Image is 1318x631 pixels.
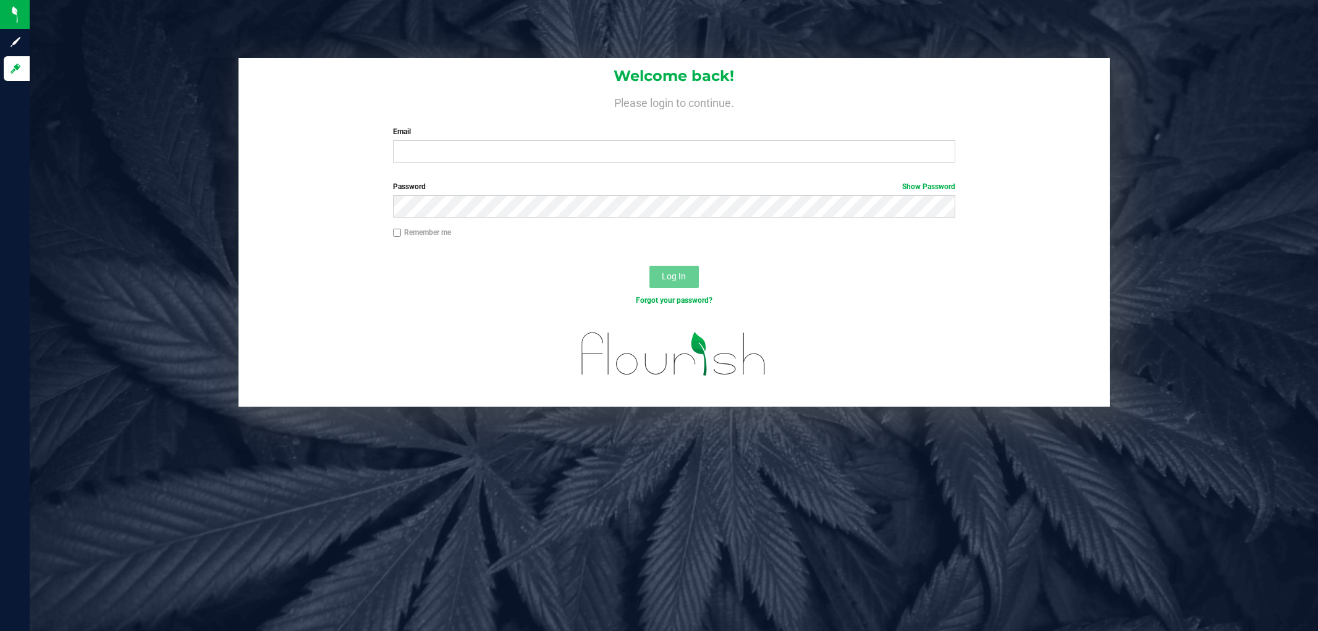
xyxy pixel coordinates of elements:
[393,227,451,238] label: Remember me
[649,266,699,288] button: Log In
[393,182,426,191] span: Password
[902,182,955,191] a: Show Password
[636,296,712,305] a: Forgot your password?
[239,94,1110,109] h4: Please login to continue.
[239,68,1110,84] h1: Welcome back!
[393,126,955,137] label: Email
[9,62,22,75] inline-svg: Log in
[9,36,22,48] inline-svg: Sign up
[565,319,783,389] img: flourish_logo.svg
[393,229,402,237] input: Remember me
[662,271,686,281] span: Log In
